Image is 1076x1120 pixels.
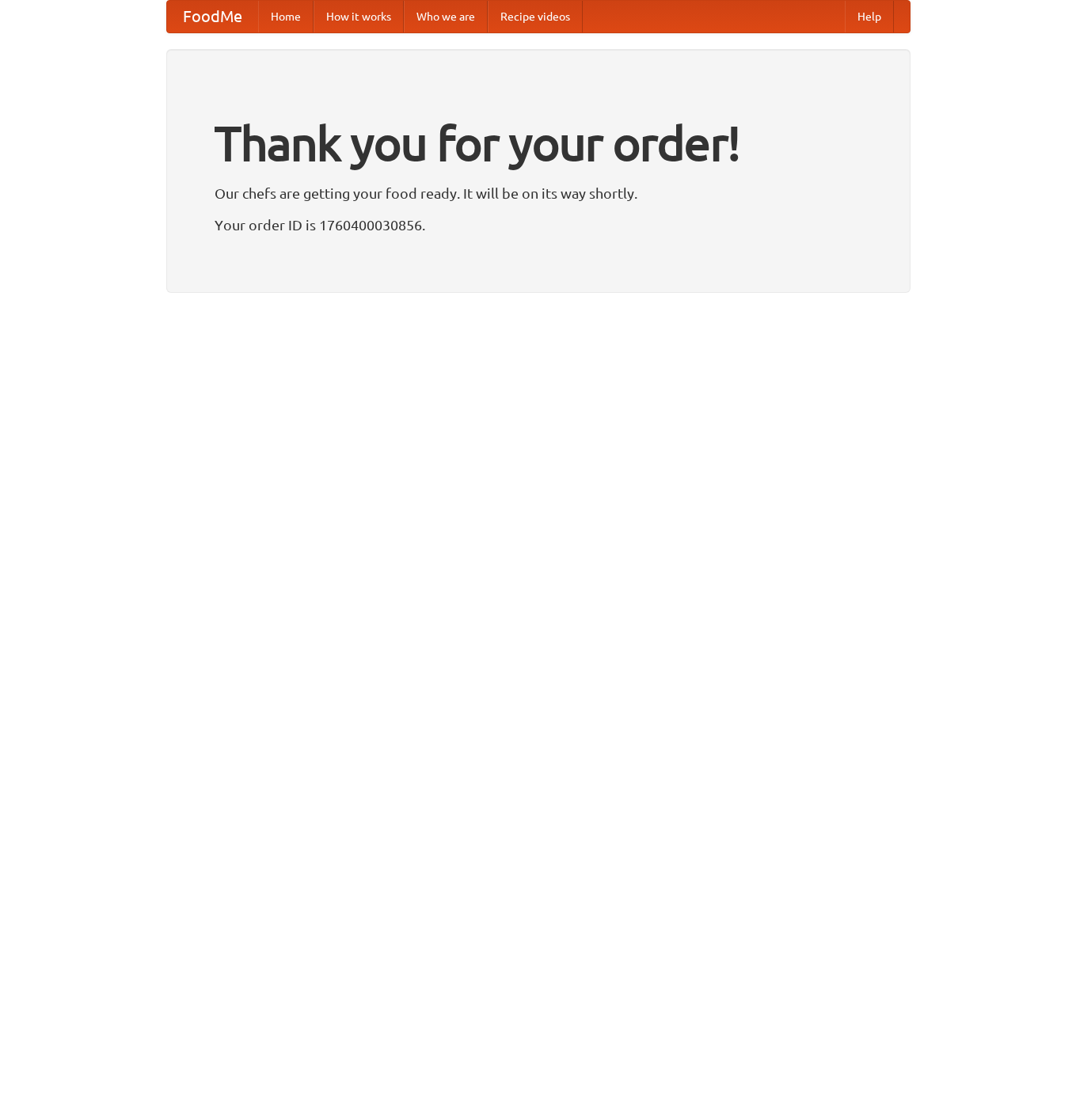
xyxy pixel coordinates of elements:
p: Our chefs are getting your food ready. It will be on its way shortly. [215,181,862,205]
a: Help [845,1,894,32]
a: Who we are [404,1,488,32]
a: How it works [314,1,404,32]
a: FoodMe [167,1,258,32]
h1: Thank you for your order! [215,105,862,181]
a: Recipe videos [488,1,583,32]
p: Your order ID is 1760400030856. [215,213,862,237]
a: Home [258,1,314,32]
